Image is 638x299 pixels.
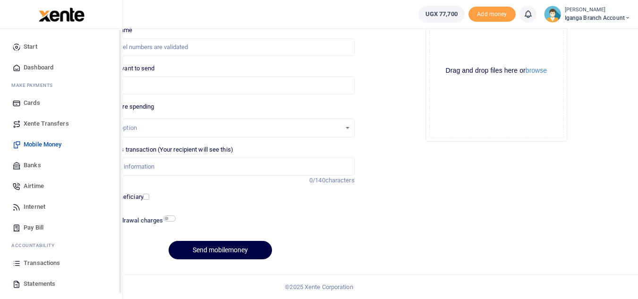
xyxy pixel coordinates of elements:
input: UGX [86,77,354,94]
img: logo-large [39,8,85,22]
span: Iganga Branch Account [565,14,630,22]
a: Statements [8,273,115,294]
a: logo-small logo-large logo-large [38,10,85,17]
input: Enter extra information [86,158,354,176]
li: M [8,78,115,93]
span: Pay Bill [24,223,43,232]
h6: Include withdrawal charges [87,217,171,224]
div: Select an option [93,123,340,133]
a: UGX 77,700 [418,6,465,23]
input: MTN & Airtel numbers are validated [86,38,354,56]
span: ake Payments [16,82,53,89]
li: Wallet ballance [415,6,468,23]
span: Airtime [24,181,44,191]
a: Mobile Money [8,134,115,155]
a: Banks [8,155,115,176]
a: Xente Transfers [8,113,115,134]
a: Start [8,36,115,57]
li: Toup your wallet [468,7,516,22]
a: Internet [8,196,115,217]
span: 0/140 [309,177,325,184]
a: Dashboard [8,57,115,78]
a: Add money [468,10,516,17]
img: profile-user [544,6,561,23]
a: profile-user [PERSON_NAME] Iganga Branch Account [544,6,630,23]
li: Ac [8,238,115,253]
span: Start [24,42,37,51]
label: Memo for this transaction (Your recipient will see this) [86,145,233,154]
span: Mobile Money [24,140,61,149]
span: Cards [24,98,40,108]
span: Dashboard [24,63,53,72]
span: Statements [24,279,55,289]
span: UGX 77,700 [425,9,458,19]
span: Transactions [24,258,60,268]
a: Transactions [8,253,115,273]
button: browse [526,67,547,74]
span: Internet [24,202,45,212]
small: [PERSON_NAME] [565,6,630,14]
span: Add money [468,7,516,22]
span: Banks [24,161,41,170]
a: Airtime [8,176,115,196]
div: Drag and drop files here or [430,66,563,75]
span: Xente Transfers [24,119,69,128]
a: Cards [8,93,115,113]
span: characters [325,177,355,184]
button: Send mobilemoney [169,241,272,259]
span: countability [18,242,54,249]
a: Pay Bill [8,217,115,238]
